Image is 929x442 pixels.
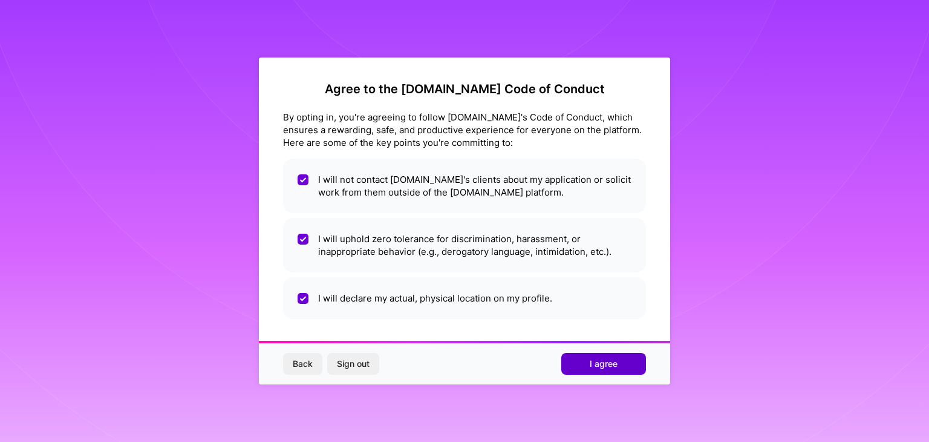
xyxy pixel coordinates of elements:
div: By opting in, you're agreeing to follow [DOMAIN_NAME]'s Code of Conduct, which ensures a rewardin... [283,111,646,149]
span: I agree [590,358,618,370]
button: Sign out [327,353,379,375]
button: Back [283,353,322,375]
li: I will declare my actual, physical location on my profile. [283,277,646,319]
span: Back [293,358,313,370]
li: I will uphold zero tolerance for discrimination, harassment, or inappropriate behavior (e.g., der... [283,218,646,272]
li: I will not contact [DOMAIN_NAME]'s clients about my application or solicit work from them outside... [283,159,646,213]
button: I agree [561,353,646,375]
h2: Agree to the [DOMAIN_NAME] Code of Conduct [283,82,646,96]
span: Sign out [337,358,370,370]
